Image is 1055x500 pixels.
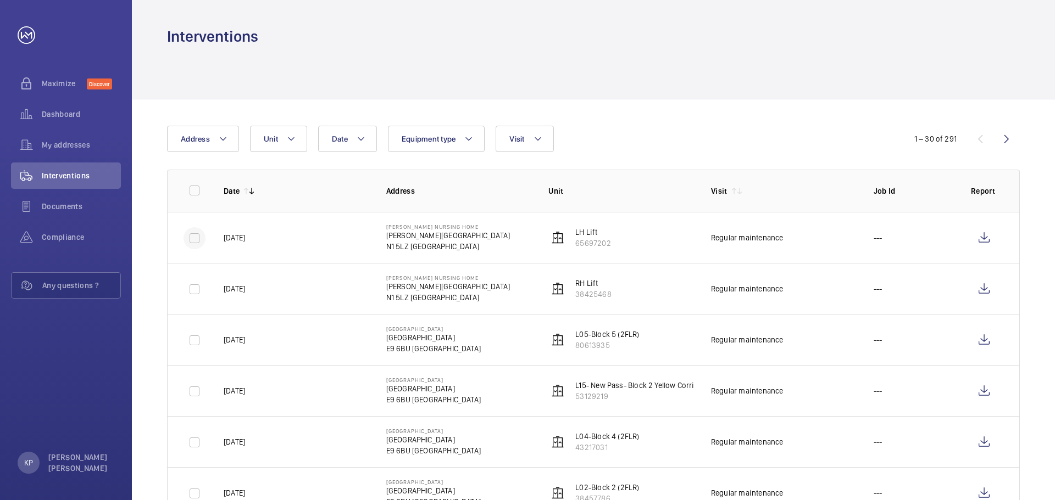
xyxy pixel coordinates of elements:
div: Regular maintenance [711,334,783,345]
div: 1 – 30 of 291 [914,133,957,144]
div: Regular maintenance [711,436,783,447]
p: [GEOGRAPHIC_DATA] [386,325,481,332]
p: 53129219 [575,391,729,402]
p: Date [224,186,240,196]
p: [DATE] [224,334,245,345]
span: Dashboard [42,109,121,120]
p: [PERSON_NAME] Nursing Home [386,274,510,281]
span: Documents [42,201,121,212]
p: [PERSON_NAME][GEOGRAPHIC_DATA] [386,281,510,292]
p: [GEOGRAPHIC_DATA] [386,434,481,445]
h1: Interventions [167,26,258,47]
p: L02-Block 2 (2FLR) [575,482,639,493]
p: --- [874,385,882,396]
p: E9 6BU [GEOGRAPHIC_DATA] [386,445,481,456]
p: Unit [548,186,693,196]
p: Report [971,186,997,196]
button: Visit [496,126,553,152]
p: --- [874,436,882,447]
span: Compliance [42,232,121,243]
p: [DATE] [224,283,245,294]
span: Any questions ? [42,280,120,291]
span: Address [181,134,210,143]
span: Interventions [42,170,121,181]
span: My addresses [42,139,121,150]
button: Date [318,126,377,152]
img: elevator.svg [551,231,564,244]
p: E9 6BU [GEOGRAPHIC_DATA] [386,394,481,405]
p: L04-Block 4 (2FLR) [575,431,639,442]
p: N1 5LZ [GEOGRAPHIC_DATA] [386,241,510,252]
p: [GEOGRAPHIC_DATA] [386,383,481,394]
p: 80613935 [575,340,639,351]
p: [PERSON_NAME] [PERSON_NAME] [48,452,114,474]
p: --- [874,283,882,294]
div: Regular maintenance [711,487,783,498]
img: elevator.svg [551,282,564,295]
p: RH Lift [575,278,611,289]
p: E9 6BU [GEOGRAPHIC_DATA] [386,343,481,354]
img: elevator.svg [551,486,564,499]
p: [PERSON_NAME][GEOGRAPHIC_DATA] [386,230,510,241]
p: --- [874,487,882,498]
img: elevator.svg [551,435,564,448]
div: Regular maintenance [711,232,783,243]
span: Unit [264,134,278,143]
p: 65697202 [575,238,610,249]
span: Discover [87,78,112,89]
span: Equipment type [402,134,456,143]
button: Unit [250,126,307,152]
p: Job Id [874,186,953,196]
div: Regular maintenance [711,283,783,294]
p: [PERSON_NAME] Nursing Home [386,223,510,230]
p: [DATE] [224,385,245,396]
p: [GEOGRAPHIC_DATA] [386,377,481,383]
span: Maximize [42,78,87,89]
p: --- [874,232,882,243]
p: 38425468 [575,289,611,300]
p: [GEOGRAPHIC_DATA] [386,332,481,343]
p: [DATE] [224,436,245,447]
img: elevator.svg [551,384,564,397]
img: elevator.svg [551,333,564,346]
button: Equipment type [388,126,485,152]
p: L05-Block 5 (2FLR) [575,329,639,340]
p: 43217031 [575,442,639,453]
p: L15- New Pass- Block 2 Yellow Corridor (3FLR) [575,380,729,391]
span: Date [332,134,348,143]
button: Address [167,126,239,152]
p: [GEOGRAPHIC_DATA] [386,485,481,496]
p: Address [386,186,531,196]
p: [DATE] [224,487,245,498]
p: Visit [711,186,728,196]
p: [GEOGRAPHIC_DATA] [386,428,481,434]
p: --- [874,334,882,345]
p: KP [24,457,33,468]
p: [GEOGRAPHIC_DATA] [386,479,481,485]
p: LH Lift [575,227,610,238]
p: [DATE] [224,232,245,243]
div: Regular maintenance [711,385,783,396]
p: N1 5LZ [GEOGRAPHIC_DATA] [386,292,510,303]
span: Visit [509,134,524,143]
